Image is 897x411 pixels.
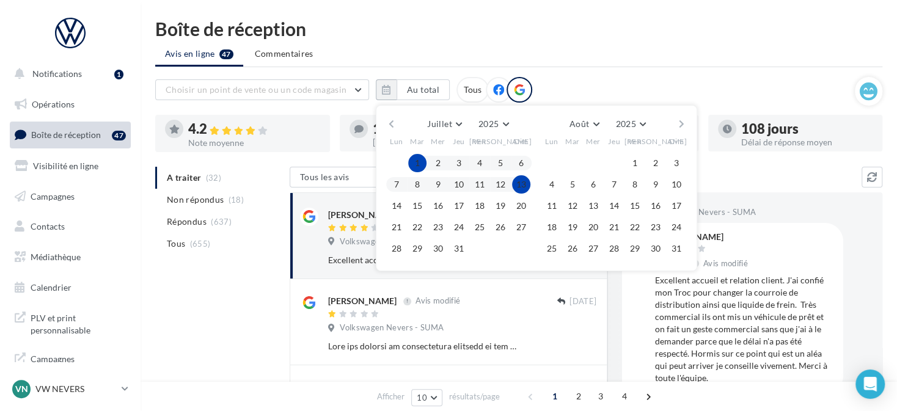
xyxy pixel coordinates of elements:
div: Délai de réponse moyen [741,138,873,147]
span: Commentaires [255,48,313,60]
button: 16 [429,197,447,215]
button: 24 [450,218,468,236]
span: 1 [545,387,565,406]
button: Août [565,115,604,133]
button: 4 [543,175,561,194]
div: [PERSON_NAME] [328,209,397,221]
button: 25 [543,239,561,258]
button: 29 [626,239,644,258]
button: 17 [667,197,686,215]
span: (637) [211,217,232,227]
span: Tous les avis [300,172,350,182]
span: Médiathèque [31,252,81,262]
button: 23 [646,218,665,236]
button: 17 [450,197,468,215]
div: 47 [112,131,126,140]
span: Août [569,118,589,129]
p: VW NEVERS [35,383,117,395]
span: Dim [669,136,684,147]
div: Lore ips dolorsi am consectetura elitsedd ei tem inci utlab etdolo magn aliqu enimadm veni q no e... [328,340,517,352]
button: 1 [408,154,427,172]
button: 7 [387,175,406,194]
span: [PERSON_NAME] [624,136,687,147]
button: 23 [429,218,447,236]
span: 2025 [478,118,499,129]
button: 2 [646,154,665,172]
button: 30 [429,239,447,258]
button: 21 [387,218,406,236]
div: [PERSON_NAME] [328,295,397,307]
span: Mer [586,136,601,147]
button: 5 [563,175,582,194]
span: résultats/page [449,391,500,402]
button: 5 [491,154,510,172]
button: 22 [626,218,644,236]
span: Lun [390,136,403,147]
div: 108 jours [741,122,873,136]
button: 19 [563,218,582,236]
button: Au total [376,79,450,100]
span: 10 [417,393,427,402]
a: Visibilité en ligne [7,153,133,179]
button: 27 [512,218,530,236]
button: 10 [450,175,468,194]
div: Excellent accueil et relation client. J'ai confié mon Troc pour changer la courroie de distributi... [655,274,833,384]
span: Afficher [377,391,405,402]
span: Non répondus [167,194,224,206]
span: 3 [591,387,610,406]
span: (18) [229,195,244,205]
button: 20 [512,197,530,215]
button: 29 [408,239,427,258]
a: Campagnes DataOnDemand [7,346,133,382]
span: Visibilité en ligne [33,161,98,171]
button: 11 [470,175,489,194]
a: Opérations [7,92,133,117]
button: 11 [543,197,561,215]
button: 25 [470,218,489,236]
button: 15 [408,197,427,215]
button: Tous les avis [290,167,412,187]
div: [PERSON_NAME] [655,233,750,241]
div: Excellent accueil et relation client. J'ai confié mon Troc pour changer la courroie de distributi... [328,254,517,266]
a: PLV et print personnalisable [7,305,133,341]
button: 6 [584,175,602,194]
span: 2025 [615,118,635,129]
button: 8 [408,175,427,194]
button: Notifications 1 [7,61,128,87]
span: Jeu [608,136,620,147]
button: 18 [470,197,489,215]
span: Calendrier [31,282,71,293]
span: Avis modifié [703,258,748,268]
button: 2025 [610,115,650,133]
span: Répondus [167,216,207,228]
button: 13 [584,197,602,215]
a: Calendrier [7,275,133,300]
div: 4.2 [188,122,320,136]
button: 31 [450,239,468,258]
span: Notifications [32,68,82,79]
div: 1 [114,70,123,79]
button: 31 [667,239,686,258]
button: 3 [667,154,686,172]
button: 20 [584,218,602,236]
button: 2025 [474,115,513,133]
div: Boîte de réception [155,20,882,38]
div: 18 [373,122,505,136]
button: 10 [411,389,442,406]
button: 12 [563,197,582,215]
div: [PERSON_NAME] non répondus [373,138,505,147]
button: 9 [429,175,447,194]
button: 24 [667,218,686,236]
span: Juillet [427,118,452,129]
span: Campagnes DataOnDemand [31,351,126,377]
span: Dim [514,136,529,147]
a: Boîte de réception47 [7,122,133,148]
button: 18 [543,218,561,236]
span: Volkswagen Nevers - SUMA [340,322,444,333]
span: [DATE] [569,296,596,307]
div: Tous [456,77,489,103]
span: [PERSON_NAME] [469,136,532,147]
span: Choisir un point de vente ou un code magasin [166,84,346,95]
button: 15 [626,197,644,215]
